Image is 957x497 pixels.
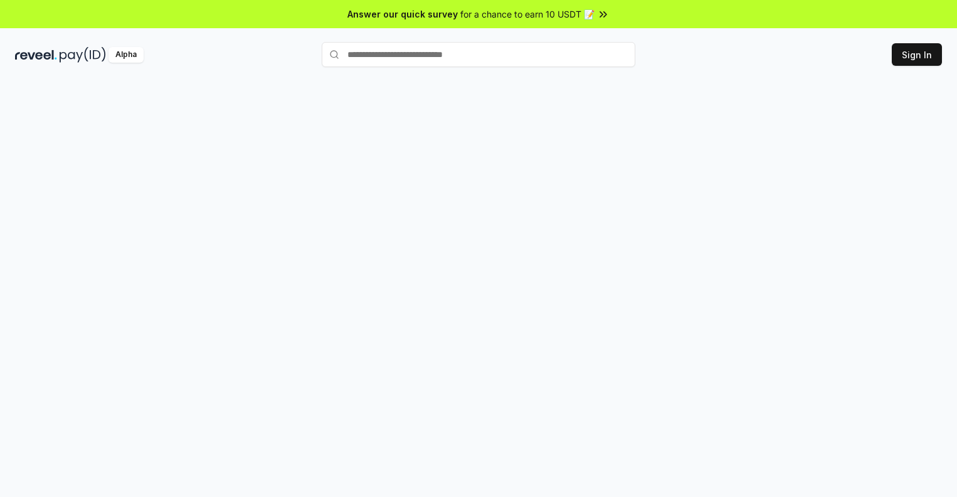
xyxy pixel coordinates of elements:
[347,8,458,21] span: Answer our quick survey
[108,47,144,63] div: Alpha
[15,47,57,63] img: reveel_dark
[892,43,942,66] button: Sign In
[60,47,106,63] img: pay_id
[460,8,595,21] span: for a chance to earn 10 USDT 📝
